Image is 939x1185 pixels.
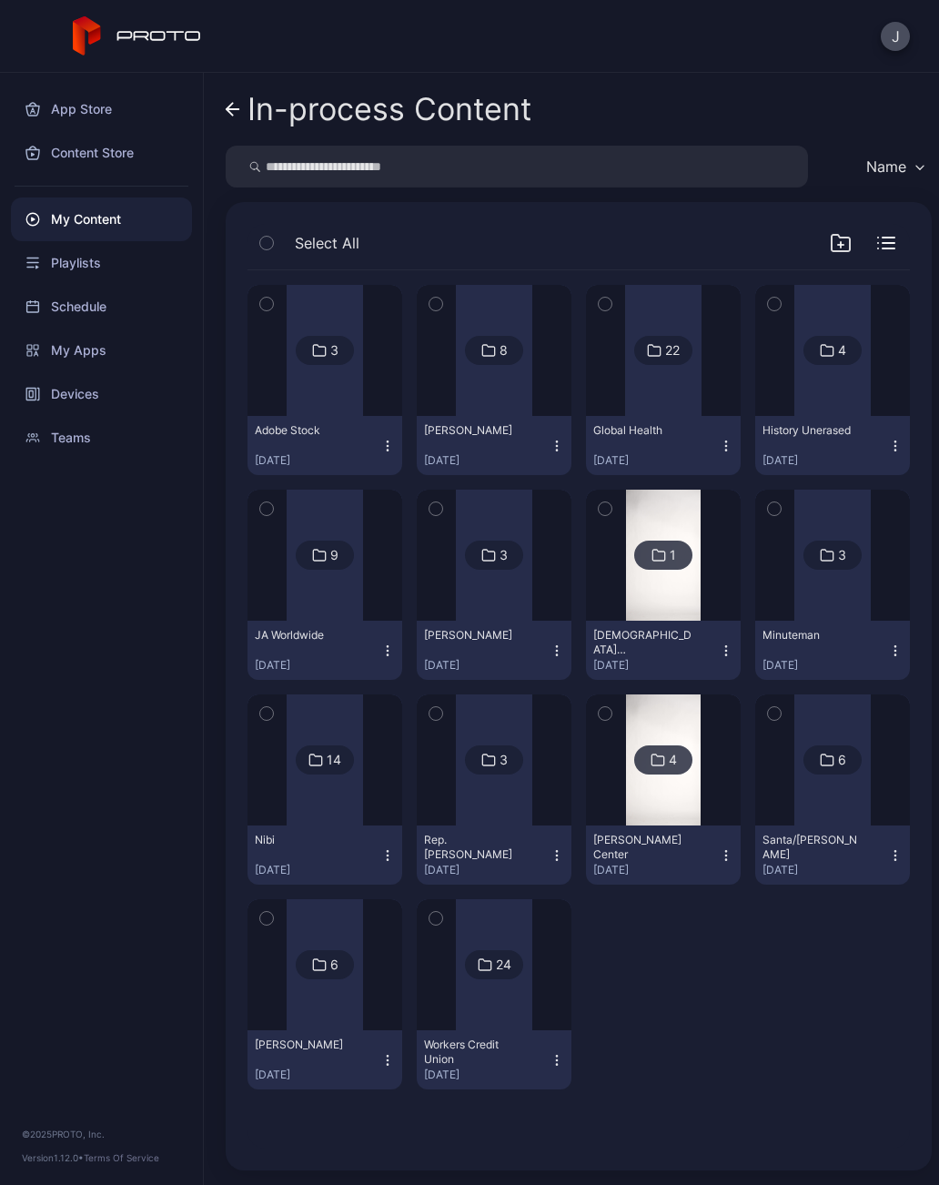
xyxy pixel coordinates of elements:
[330,547,338,563] div: 9
[857,146,932,187] button: Name
[247,416,402,475] button: Adobe Stock[DATE]
[424,628,524,643] div: Krista
[417,416,571,475] button: [PERSON_NAME][DATE]
[593,453,719,468] div: [DATE]
[255,628,355,643] div: JA Worldwide
[424,1068,550,1082] div: [DATE]
[593,423,693,438] div: Global Health
[755,416,910,475] button: History Unerased[DATE]
[247,825,402,885] button: Nibi[DATE]
[11,285,192,329] a: Schedule
[762,863,888,877] div: [DATE]
[665,342,680,359] div: 22
[22,1152,84,1163] span: Version 1.12.0 •
[500,547,508,563] div: 3
[586,416,741,475] button: Global Health[DATE]
[255,658,380,673] div: [DATE]
[424,423,524,438] div: Charlie Croteau
[762,423,863,438] div: History Unerased
[11,372,192,416] a: Devices
[417,825,571,885] button: Rep. [PERSON_NAME][DATE]
[255,1038,355,1052] div: Vivian
[593,628,693,657] div: Kristen Dillon
[11,241,192,285] a: Playlists
[84,1152,159,1163] a: Terms Of Service
[500,752,508,768] div: 3
[866,157,906,176] div: Name
[11,131,192,175] a: Content Store
[11,416,192,460] a: Teams
[669,752,677,768] div: 4
[762,658,888,673] div: [DATE]
[11,329,192,372] a: My Apps
[593,833,693,862] div: Reynolds Center
[417,621,571,680] button: [PERSON_NAME][DATE]
[500,342,508,359] div: 8
[762,453,888,468] div: [DATE]
[11,197,192,241] a: My Content
[22,1127,181,1141] div: © 2025 PROTO, Inc.
[586,621,741,680] button: [DEMOGRAPHIC_DATA][PERSON_NAME][DATE]
[881,22,910,51] button: J
[247,92,531,127] div: In-process Content
[255,1068,380,1082] div: [DATE]
[424,453,550,468] div: [DATE]
[838,752,846,768] div: 6
[424,833,524,862] div: Rep. Cataldo
[330,957,338,973] div: 6
[424,658,550,673] div: [DATE]
[755,825,910,885] button: Santa/[PERSON_NAME][DATE]
[295,232,359,254] span: Select All
[838,547,846,563] div: 3
[255,833,355,847] div: Nibi
[255,863,380,877] div: [DATE]
[496,957,511,973] div: 24
[755,621,910,680] button: Minuteman[DATE]
[838,342,846,359] div: 4
[226,87,531,131] a: In-process Content
[417,1030,571,1089] button: Workers Credit Union[DATE]
[593,658,719,673] div: [DATE]
[255,423,355,438] div: Adobe Stock
[327,752,341,768] div: 14
[586,825,741,885] button: [PERSON_NAME] Center[DATE]
[670,547,676,563] div: 1
[424,1038,524,1067] div: Workers Credit Union
[424,863,550,877] div: [DATE]
[255,453,380,468] div: [DATE]
[247,621,402,680] button: JA Worldwide[DATE]
[247,1030,402,1089] button: [PERSON_NAME][DATE]
[593,863,719,877] div: [DATE]
[11,87,192,131] a: App Store
[762,833,863,862] div: Santa/Roy
[330,342,338,359] div: 3
[762,628,863,643] div: Minuteman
